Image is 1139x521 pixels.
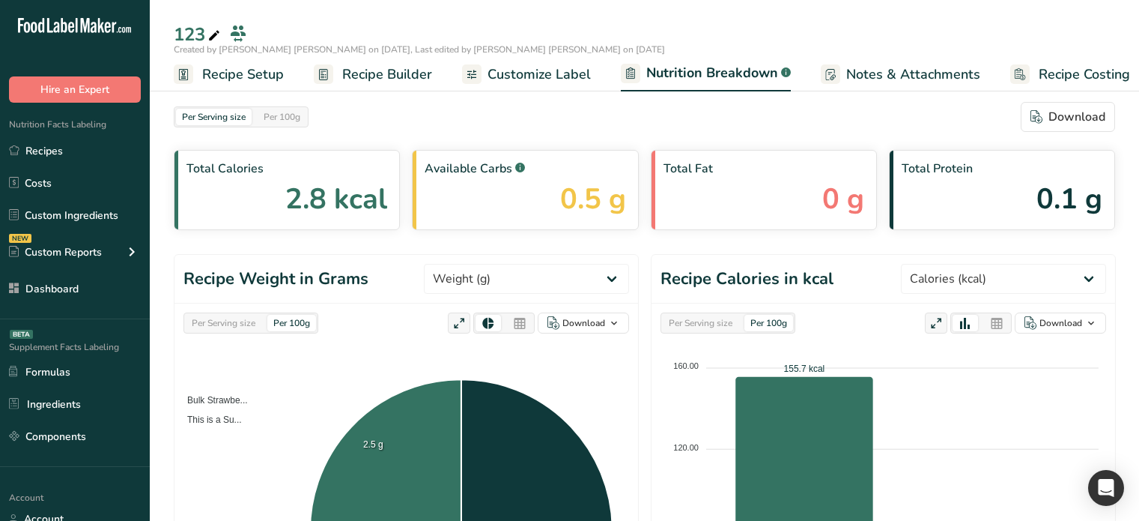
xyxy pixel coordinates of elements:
[744,315,793,331] div: Per 100g
[673,361,699,370] tspan: 160.00
[9,234,31,243] div: NEW
[267,315,316,331] div: Per 100g
[1030,108,1105,126] div: Download
[673,443,699,452] tspan: 120.00
[174,21,223,48] div: 123
[285,178,387,220] span: 2.8 kcal
[1015,313,1106,334] button: Download
[202,64,284,85] span: Recipe Setup
[258,109,306,125] div: Per 100g
[646,63,778,83] span: Nutrition Breakdown
[1039,316,1082,330] div: Download
[1088,470,1124,506] div: Open Intercom Messenger
[1036,178,1102,220] span: 0.1 g
[314,58,432,91] a: Recipe Builder
[174,43,665,55] span: Created by [PERSON_NAME] [PERSON_NAME] on [DATE], Last edited by [PERSON_NAME] [PERSON_NAME] on [...
[663,160,864,178] span: Total Fat
[1021,102,1115,132] button: Download
[621,56,791,92] a: Nutrition Breakdown
[186,160,387,178] span: Total Calories
[902,160,1102,178] span: Total Protein
[9,76,141,103] button: Hire an Expert
[176,109,252,125] div: Per Serving size
[342,64,432,85] span: Recipe Builder
[1039,64,1130,85] span: Recipe Costing
[822,178,864,220] span: 0 g
[176,415,242,425] span: This is a Su...
[9,244,102,260] div: Custom Reports
[538,313,629,334] button: Download
[1010,58,1130,91] a: Recipe Costing
[488,64,591,85] span: Customize Label
[186,315,261,331] div: Per Serving size
[10,330,33,339] div: BETA
[176,395,248,406] span: Bulk Strawbe...
[560,178,626,220] span: 0.5 g
[846,64,980,85] span: Notes & Attachments
[660,267,833,292] h1: Recipe Calories in kcal
[183,267,368,292] h1: Recipe Weight in Grams
[462,58,591,91] a: Customize Label
[663,315,738,331] div: Per Serving size
[821,58,980,91] a: Notes & Attachments
[562,316,605,330] div: Download
[174,58,284,91] a: Recipe Setup
[425,160,625,178] span: Available Carbs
